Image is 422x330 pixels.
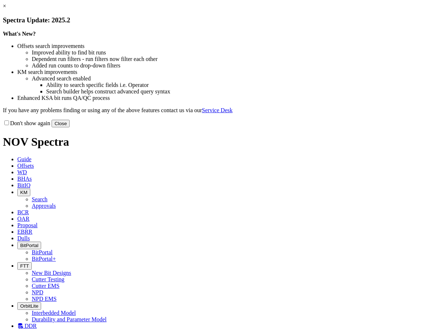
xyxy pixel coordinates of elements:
h3: Spectra Update: 2025.2 [3,16,419,24]
a: Cutter Testing [32,276,65,282]
span: DDR [25,323,37,329]
span: BitPortal [20,243,38,248]
li: Advanced search enabled [32,75,419,82]
p: If you have any problems finding or using any of the above features contact us via our [3,107,419,114]
a: BitPortal+ [32,256,56,262]
li: Search builder helps construct advanced query syntax [46,88,419,95]
a: Service Desk [202,107,233,113]
a: Search [32,196,48,202]
label: Don't show again [3,120,50,126]
span: WD [17,169,27,175]
a: BitPortal [32,249,53,255]
li: KM search improvements [17,69,419,75]
span: Guide [17,156,31,162]
li: Dependent run filters - run filters now filter each other [32,56,419,62]
a: × [3,3,6,9]
a: NPD [32,289,43,295]
li: Ability to search specific fields i.e. Operator [46,82,419,88]
li: Offsets search improvements [17,43,419,49]
button: Close [52,120,70,127]
input: Don't show again [4,120,9,125]
span: Proposal [17,222,38,228]
span: OAR [17,216,30,222]
strong: What's New? [3,31,36,37]
a: Cutter EMS [32,283,60,289]
li: Enhanced KSA bit runs QA/QC process [17,95,419,101]
li: Improved ability to find bit runs [32,49,419,56]
span: EBRR [17,229,32,235]
span: Dulls [17,235,30,241]
a: Durability and Parameter Model [32,316,107,322]
a: Interbedded Model [32,310,76,316]
li: Added run counts to drop-down filters [32,62,419,69]
a: NPD EMS [32,296,57,302]
a: New Bit Designs [32,270,71,276]
a: Approvals [32,203,56,209]
span: OrbitLite [20,303,38,309]
span: FTT [20,263,29,269]
span: BitIQ [17,182,30,188]
span: KM [20,190,27,195]
span: BHAs [17,176,32,182]
span: Offsets [17,163,34,169]
h1: NOV Spectra [3,135,419,149]
span: BCR [17,209,29,215]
